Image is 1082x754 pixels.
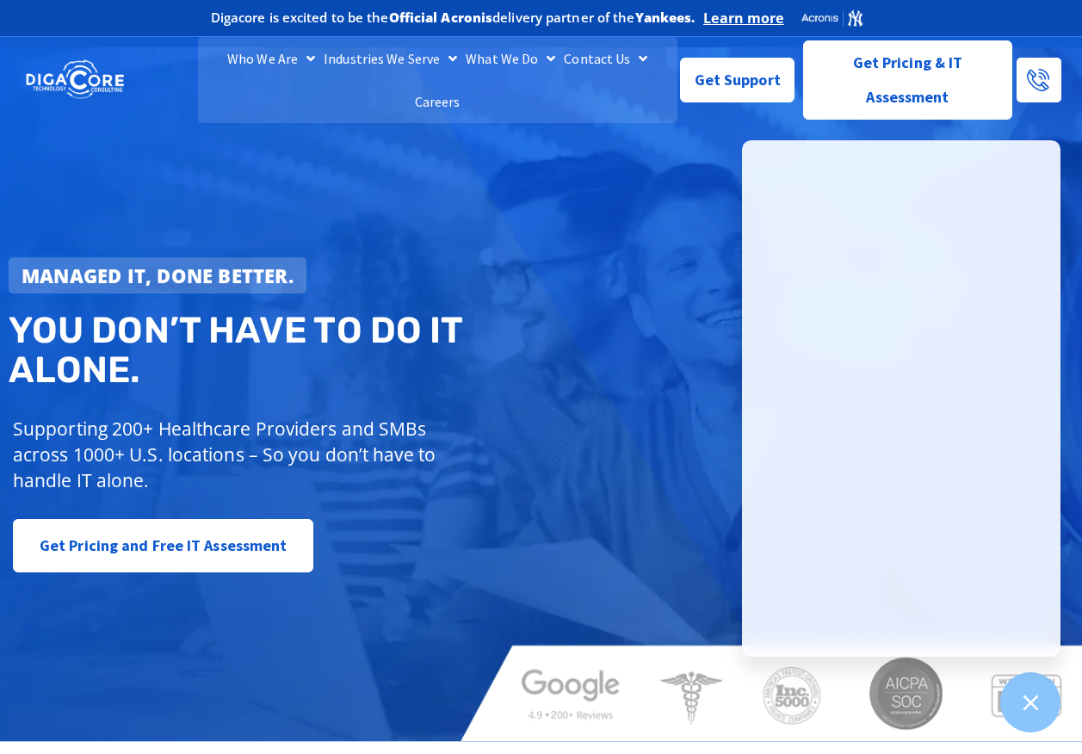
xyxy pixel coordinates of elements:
[560,37,652,80] a: Contact Us
[40,528,287,563] span: Get Pricing and Free IT Assessment
[801,9,864,28] img: Acronis
[389,9,493,26] b: Official Acronis
[411,80,465,123] a: Careers
[223,37,319,80] a: Who We Are
[319,37,461,80] a: Industries We Serve
[22,263,294,288] strong: Managed IT, done better.
[461,37,560,80] a: What We Do
[198,37,677,123] nav: Menu
[13,416,454,493] p: Supporting 200+ Healthcare Providers and SMBs across 1000+ U.S. locations – So you don’t have to ...
[742,140,1060,657] iframe: Chatgenie Messenger
[695,63,781,97] span: Get Support
[803,40,1012,120] a: Get Pricing & IT Assessment
[680,58,794,102] a: Get Support
[211,11,696,24] h2: Digacore is excited to be the delivery partner of the
[13,519,313,572] a: Get Pricing and Free IT Assessment
[703,9,783,27] a: Learn more
[817,46,999,114] span: Get Pricing & IT Assessment
[9,257,306,294] a: Managed IT, done better.
[9,311,553,390] h2: You don’t have to do IT alone.
[635,9,696,26] b: Yankees.
[26,59,124,101] img: DigaCore Technology Consulting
